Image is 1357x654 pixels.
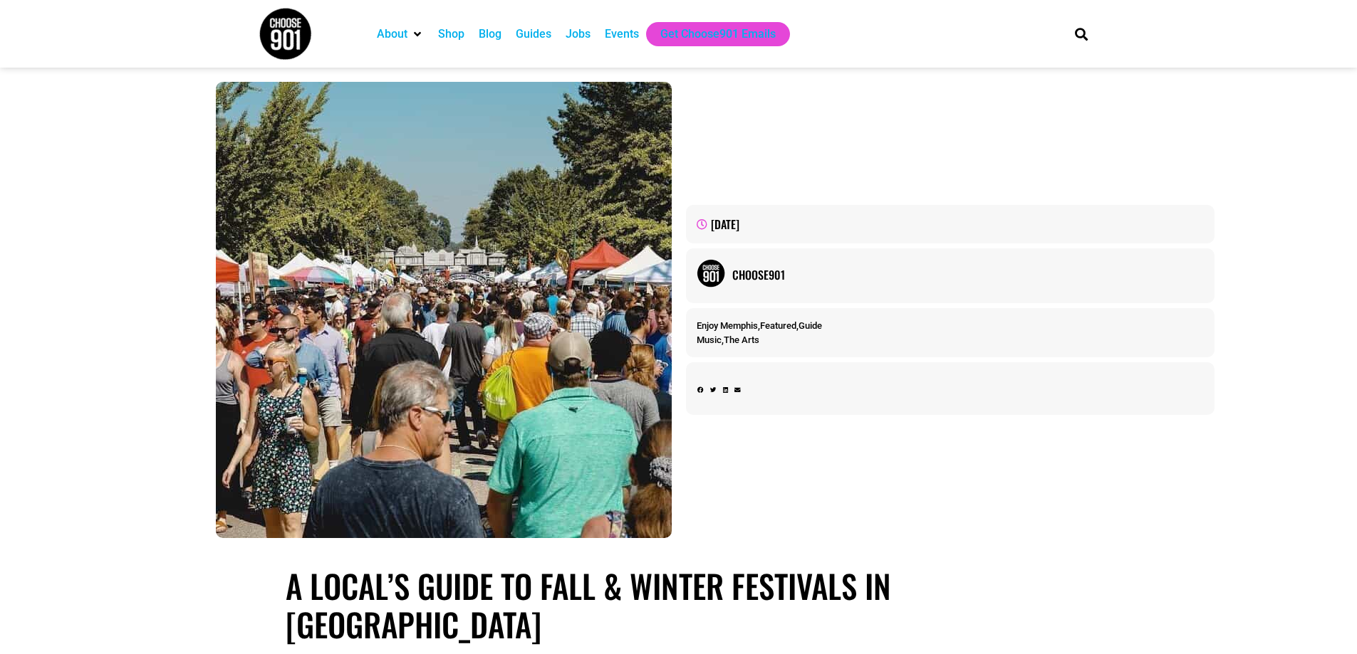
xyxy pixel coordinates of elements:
[697,334,722,345] a: Music
[660,26,776,43] a: Get Choose901 Emails
[724,334,759,345] a: The Arts
[1069,22,1093,46] div: Search
[697,334,759,345] span: ,
[723,386,728,395] div: Share on linkedin
[710,386,717,395] div: Share on twitter
[605,26,639,43] a: Events
[286,566,1071,643] h1: A Local’s Guide to Fall & Winter Festivals in [GEOGRAPHIC_DATA]
[566,26,591,43] a: Jobs
[438,26,464,43] a: Shop
[760,320,796,331] a: Featured
[697,320,758,331] a: Enjoy Memphis
[734,386,741,395] div: Share on email
[799,320,822,331] a: Guide
[370,22,431,46] div: About
[732,266,1204,283] a: Choose901
[516,26,551,43] a: Guides
[370,22,1051,46] nav: Main nav
[377,26,407,43] a: About
[697,259,725,288] img: Picture of Choose901
[711,216,739,233] time: [DATE]
[697,320,822,331] span: , ,
[697,386,704,395] div: Share on facebook
[479,26,501,43] a: Blog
